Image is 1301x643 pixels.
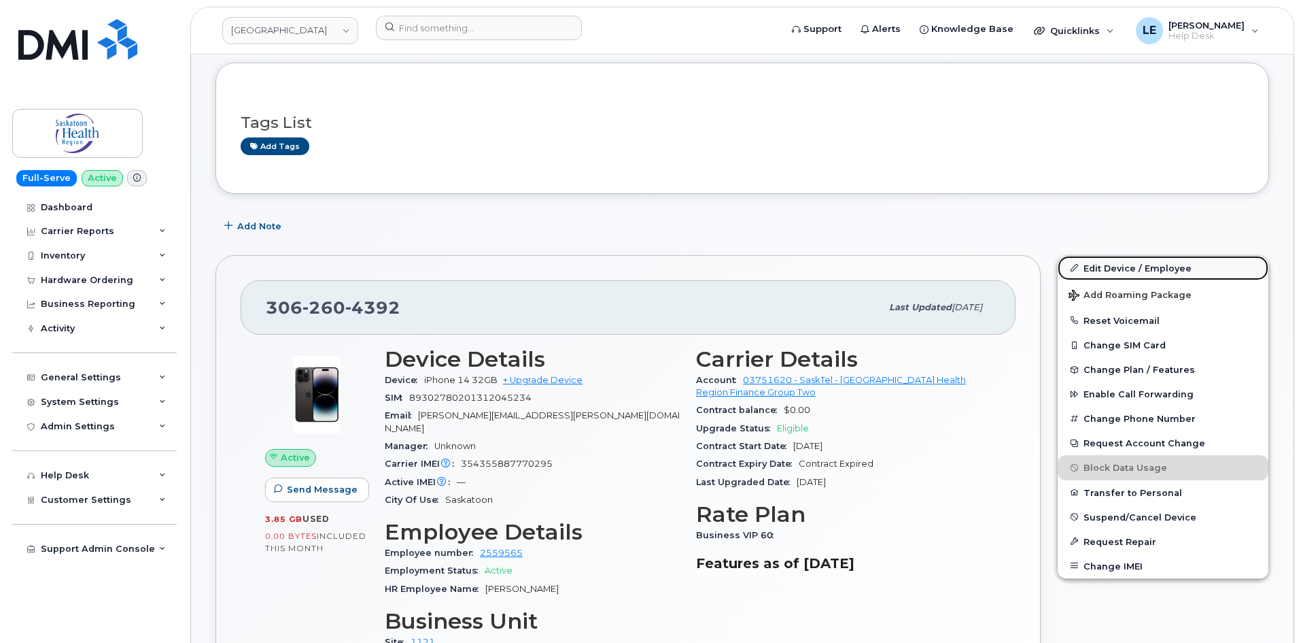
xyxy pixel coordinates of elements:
button: Transfer to Personal [1058,480,1268,505]
span: [DATE] [797,477,826,487]
span: Add Roaming Package [1069,290,1192,303]
span: Contract Expiry Date [696,459,799,469]
span: Change Plan / Features [1083,365,1195,375]
h3: Tags List [241,114,1244,131]
span: Active [485,565,513,576]
a: Alerts [851,16,910,43]
span: Support [803,22,842,36]
button: Suspend/Cancel Device [1058,505,1268,529]
iframe: Messenger Launcher [1242,584,1291,633]
span: Business VIP 60 [696,530,780,540]
span: City Of Use [385,495,445,505]
span: [PERSON_NAME][EMAIL_ADDRESS][PERSON_NAME][DOMAIN_NAME] [385,410,680,433]
h3: Rate Plan [696,502,991,527]
span: Knowledge Base [931,22,1013,36]
span: Alerts [872,22,901,36]
button: Block Data Usage [1058,455,1268,480]
a: Add tags [241,137,309,154]
button: Reset Voicemail [1058,308,1268,333]
button: Send Message [265,478,369,502]
span: 0.00 Bytes [265,531,317,541]
button: Request Repair [1058,529,1268,554]
a: Edit Device / Employee [1058,256,1268,280]
a: 03751620 - SaskTel - [GEOGRAPHIC_DATA] Health Region Finance Group Two [696,375,966,397]
div: Quicklinks [1024,17,1124,44]
span: 89302780201312045234 [409,393,532,403]
span: Manager [385,441,434,451]
span: Quicklinks [1050,25,1100,36]
span: [PERSON_NAME] [485,584,559,594]
span: Device [385,375,424,385]
span: included this month [265,531,366,553]
h3: Business Unit [385,609,680,633]
span: Contract Expired [799,459,873,469]
span: used [302,514,330,524]
button: Request Account Change [1058,431,1268,455]
button: Change Phone Number [1058,406,1268,431]
span: Active [281,451,310,464]
img: image20231002-4137094-12l9yso.jpeg [276,354,358,435]
h3: Features as of [DATE] [696,555,991,572]
button: Change SIM Card [1058,333,1268,357]
span: Contract balance [696,405,784,415]
span: $0.00 [784,405,810,415]
input: Find something... [376,16,582,40]
span: HR Employee Name [385,584,485,594]
button: Change Plan / Features [1058,357,1268,382]
span: Last updated [889,302,952,312]
span: Add Note [237,220,281,233]
span: Last Upgraded Date [696,477,797,487]
span: Eligible [777,423,809,433]
span: Upgrade Status [696,423,777,433]
a: Knowledge Base [910,16,1023,43]
a: Support [782,16,851,43]
span: Saskatoon [445,495,493,505]
span: Active IMEI [385,477,457,487]
h3: Device Details [385,347,680,372]
button: Change IMEI [1058,554,1268,578]
span: 3.85 GB [265,514,302,524]
button: Add Roaming Package [1058,280,1268,308]
span: Account [696,375,743,385]
span: Contract Start Date [696,441,793,451]
span: Help Desk [1168,31,1245,42]
div: Logan Ellison [1126,17,1268,44]
h3: Carrier Details [696,347,991,372]
span: [PERSON_NAME] [1168,20,1245,31]
a: Saskatoon Health Region [222,17,358,44]
span: — [457,477,466,487]
span: 260 [302,297,345,318]
span: Enable Call Forwarding [1083,389,1194,399]
span: 354355887770295 [461,459,553,469]
span: Send Message [287,483,358,496]
span: Employee number [385,548,480,558]
span: [DATE] [793,441,822,451]
span: 4392 [345,297,400,318]
span: Email [385,410,418,421]
span: Carrier IMEI [385,459,461,469]
button: Enable Call Forwarding [1058,382,1268,406]
h3: Employee Details [385,520,680,544]
span: Employment Status [385,565,485,576]
span: SIM [385,393,409,403]
span: LE [1143,22,1156,39]
a: + Upgrade Device [503,375,583,385]
a: 2559565 [480,548,523,558]
button: Add Note [215,214,293,239]
span: [DATE] [952,302,982,312]
span: Unknown [434,441,476,451]
span: 306 [266,297,400,318]
span: iPhone 14 32GB [424,375,498,385]
span: Suspend/Cancel Device [1083,512,1196,522]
